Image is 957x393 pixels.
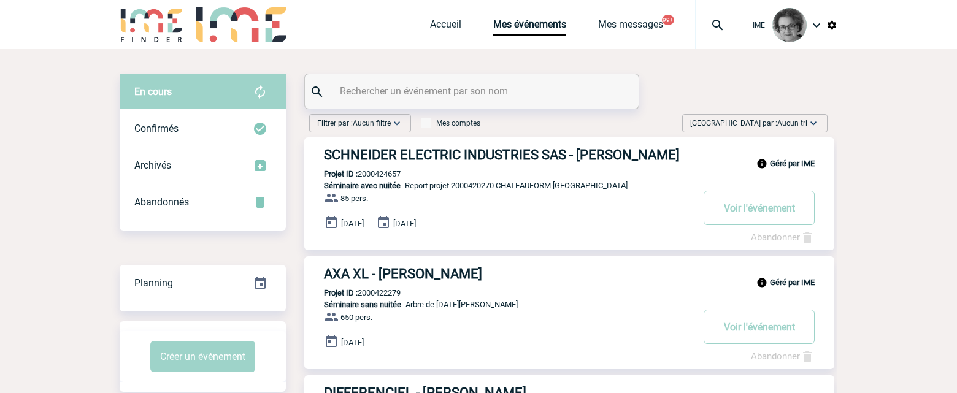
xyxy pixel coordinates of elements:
span: Aucun tri [777,119,807,128]
button: Voir l'événement [704,310,815,344]
span: [DATE] [341,219,364,228]
h3: SCHNEIDER ELECTRIC INDUSTRIES SAS - [PERSON_NAME] [324,147,692,162]
span: Séminaire avec nuitée [324,181,401,190]
a: AXA XL - [PERSON_NAME] [304,266,834,281]
span: 85 pers. [340,194,368,203]
b: Géré par IME [770,159,815,168]
span: [DATE] [393,219,416,228]
img: baseline_expand_more_white_24dp-b.png [807,117,820,129]
a: Mes événements [493,18,566,36]
img: 101028-0.jpg [772,8,807,42]
a: Abandonner [751,232,815,243]
button: Voir l'événement [704,191,815,225]
input: Rechercher un événement par son nom [337,82,610,100]
div: Retrouvez ici tous vos événements annulés [120,184,286,221]
span: 650 pers. [340,313,372,322]
span: Planning [134,277,173,289]
a: Abandonner [751,351,815,362]
h3: AXA XL - [PERSON_NAME] [324,266,692,281]
div: Retrouvez ici tous vos événements organisés par date et état d'avancement [120,265,286,302]
p: 2000424657 [304,169,401,178]
span: Abandonnés [134,196,189,208]
span: Confirmés [134,123,179,134]
span: En cours [134,86,172,97]
img: IME-Finder [120,7,183,42]
img: baseline_expand_more_white_24dp-b.png [391,117,403,129]
b: Projet ID : [324,288,358,297]
p: - Arbre de [DATE][PERSON_NAME] [304,300,692,309]
a: SCHNEIDER ELECTRIC INDUSTRIES SAS - [PERSON_NAME] [304,147,834,162]
b: Géré par IME [770,278,815,287]
span: Séminaire sans nuitée [324,300,401,309]
img: info_black_24dp.svg [756,277,767,288]
span: IME [753,21,765,29]
b: Projet ID : [324,169,358,178]
p: 2000422279 [304,288,401,297]
div: Retrouvez ici tous les événements que vous avez décidé d'archiver [120,147,286,184]
span: [DATE] [341,338,364,347]
img: info_black_24dp.svg [756,158,767,169]
p: - Report projet 2000420270 CHATEAUFORM [GEOGRAPHIC_DATA] [304,181,692,190]
button: Créer un événement [150,341,255,372]
a: Accueil [430,18,461,36]
div: Retrouvez ici tous vos évènements avant confirmation [120,74,286,110]
span: Archivés [134,159,171,171]
span: Aucun filtre [353,119,391,128]
a: Planning [120,264,286,300]
span: Filtrer par : [317,117,391,129]
span: [GEOGRAPHIC_DATA] par : [690,117,807,129]
label: Mes comptes [421,119,480,128]
button: 99+ [662,15,674,25]
a: Mes messages [598,18,663,36]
